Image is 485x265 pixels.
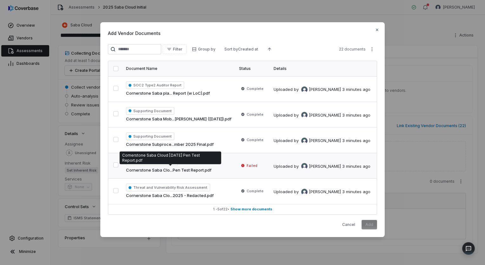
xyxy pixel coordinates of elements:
[274,189,370,195] div: Uploaded
[126,167,211,173] span: Cornerstone Saba Clo...Pen Test Report.pdf
[188,44,219,54] button: Group by
[309,86,341,93] span: [PERSON_NAME]
[126,116,231,122] span: Cornerstone Saba Mob...[PERSON_NAME] ([DATE]).pdf
[274,138,370,144] div: Uploaded
[301,86,308,93] img: Diana Esparza avatar
[126,141,214,148] span: Cornerstone Subproce...mber 2025 Final.pdf
[247,163,257,168] span: Failed
[367,44,377,54] button: More actions
[338,220,359,229] button: Cancel
[230,207,272,212] span: Show more documents
[247,137,263,142] span: Complete
[301,189,308,195] img: Diana Esparza avatar
[294,189,341,195] div: by
[267,47,272,52] svg: Ascending
[342,86,370,93] div: 3 minutes ago
[247,188,263,194] span: Complete
[309,189,341,195] span: [PERSON_NAME]
[126,184,210,191] span: Threat and Vulnerability Risk Assessment
[294,163,341,169] div: by
[342,189,370,195] div: 3 minutes ago
[221,44,262,54] button: Sort byCreated at
[108,30,377,37] span: Add Vendor Documents
[126,90,210,97] span: Cornerstone Saba pla... Report (w LoC).pdf
[294,86,341,93] div: by
[309,138,341,144] span: [PERSON_NAME]
[126,107,174,115] span: Supporting Document
[126,81,184,89] span: SOC2 Type2 Auditor Report
[309,112,341,119] span: [PERSON_NAME]
[126,66,231,71] div: Document Name
[239,66,266,71] div: Status
[274,66,372,71] div: Details
[342,112,370,119] div: 3 minutes ago
[247,112,263,117] span: Complete
[301,112,308,118] img: Diana Esparza avatar
[294,138,341,144] div: by
[163,44,187,54] button: Filter
[122,153,219,163] p: Cornerstone Saba Cloud [DATE] Pen Test Report.pdf
[339,47,366,52] span: 22 documents
[274,86,370,93] div: Uploaded
[301,138,308,144] img: Diana Esparza avatar
[342,163,370,170] div: 3 minutes ago
[247,86,263,91] span: Complete
[342,138,370,144] div: 3 minutes ago
[108,204,377,214] button: 1 -5of22• Show more documents
[294,112,341,118] div: by
[309,163,341,170] span: [PERSON_NAME]
[274,163,370,169] div: Uploaded
[126,193,214,199] span: Cornerstone Saba Clo...2025 - Redacted.pdf
[126,132,174,140] span: Supporting Document
[274,112,370,118] div: Uploaded
[263,44,276,54] button: Ascending
[301,163,308,169] img: Diana Esparza avatar
[173,47,183,52] span: Filter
